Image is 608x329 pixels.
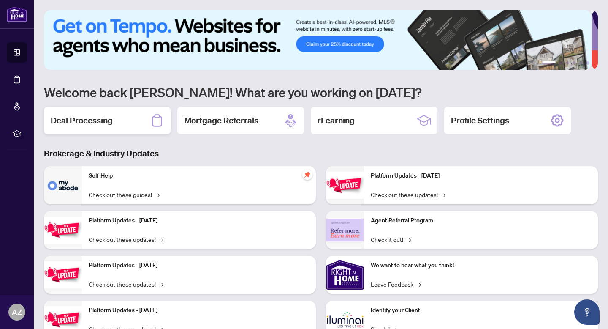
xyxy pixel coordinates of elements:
h3: Brokerage & Industry Updates [44,148,598,159]
h2: rLearning [318,115,355,126]
a: Leave Feedback→ [371,280,421,289]
img: Platform Updates - July 21, 2025 [44,261,82,288]
a: Check out these updates!→ [89,235,163,244]
h2: Profile Settings [451,115,509,126]
a: Check out these updates!→ [89,280,163,289]
a: Check out these updates!→ [371,190,445,199]
p: Platform Updates - [DATE] [371,171,591,181]
span: → [441,190,445,199]
p: Identify your Client [371,306,591,315]
span: pushpin [302,170,312,180]
button: 1 [542,61,556,65]
span: → [159,280,163,289]
img: Slide 0 [44,10,592,70]
span: → [155,190,160,199]
span: → [159,235,163,244]
h2: Deal Processing [51,115,113,126]
a: Check it out!→ [371,235,411,244]
h2: Mortgage Referrals [184,115,258,126]
p: Platform Updates - [DATE] [89,216,309,225]
button: 5 [579,61,583,65]
button: 6 [586,61,589,65]
p: We want to hear what you think! [371,261,591,270]
p: Agent Referral Program [371,216,591,225]
button: Open asap [574,299,600,325]
p: Self-Help [89,171,309,181]
img: Platform Updates - September 16, 2025 [44,217,82,243]
a: Check out these guides!→ [89,190,160,199]
span: AZ [12,306,22,318]
img: Platform Updates - June 23, 2025 [326,172,364,198]
img: Self-Help [44,166,82,204]
button: 3 [566,61,569,65]
h1: Welcome back [PERSON_NAME]! What are you working on [DATE]? [44,84,598,100]
p: Platform Updates - [DATE] [89,306,309,315]
img: Agent Referral Program [326,219,364,242]
button: 2 [559,61,562,65]
span: → [417,280,421,289]
button: 4 [573,61,576,65]
p: Platform Updates - [DATE] [89,261,309,270]
img: logo [7,6,27,22]
span: → [407,235,411,244]
img: We want to hear what you think! [326,256,364,294]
